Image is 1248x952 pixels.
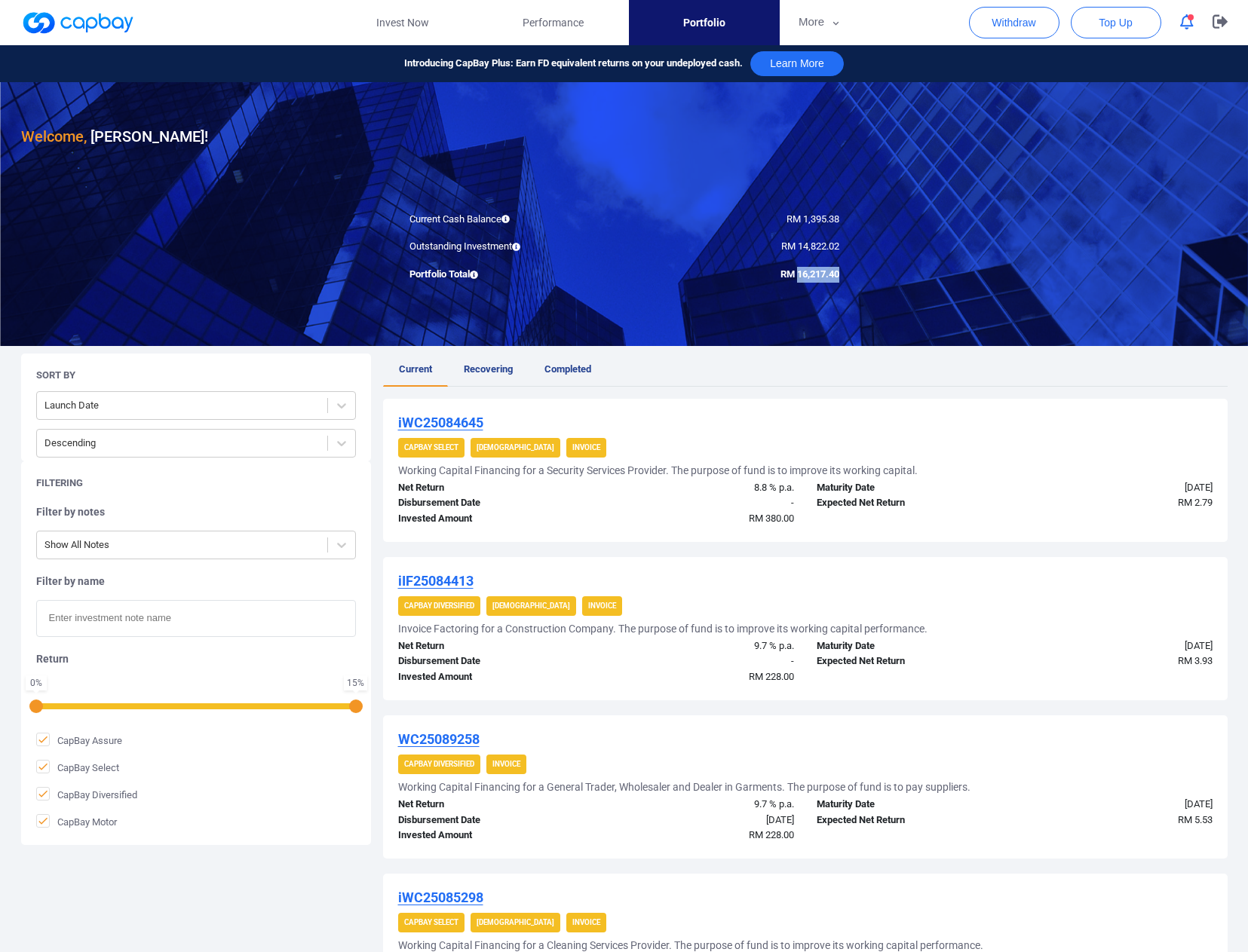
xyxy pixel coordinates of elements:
span: RM 2.79 [1178,497,1213,508]
div: Maturity Date [805,638,1015,654]
span: RM 380.00 [749,513,794,524]
strong: CapBay Select [404,918,458,926]
input: Enter investment note name [36,600,356,637]
u: iWC25085298 [398,889,483,905]
u: iWC25084645 [398,415,483,430]
span: Recovering [464,363,513,375]
span: RM 228.00 [749,671,794,682]
button: Learn More [750,51,844,76]
h5: Filter by name [36,574,356,588]
span: RM 3.93 [1178,655,1213,666]
span: RM 228.00 [749,829,794,840]
div: 8.8 % p.a. [596,480,805,496]
div: Invested Amount [387,511,596,527]
h5: Sort By [36,369,75,382]
strong: CapBay Select [404,443,458,452]
span: Current [399,363,432,375]
div: Portfolio Total [398,267,624,283]
div: [DATE] [1014,638,1224,654]
span: Completed [544,363,591,375]
strong: Invoice [572,918,600,926]
button: Top Up [1071,7,1161,38]
strong: [DEMOGRAPHIC_DATA] [477,443,554,452]
div: Disbursement Date [387,495,596,511]
span: RM 16,217.40 [780,268,839,280]
h5: Working Capital Financing for a Security Services Provider. The purpose of fund is to improve its... [398,464,918,477]
button: Withdraw [969,7,1059,38]
div: Expected Net Return [805,495,1015,511]
strong: Invoice [572,443,600,452]
div: Disbursement Date [387,654,596,669]
strong: CapBay Diversified [404,602,474,610]
div: Net Return [387,638,596,654]
h5: Working Capital Financing for a General Trader, Wholesaler and Dealer in Garments. The purpose of... [398,780,970,794]
strong: [DEMOGRAPHIC_DATA] [477,918,554,926]
span: Introducing CapBay Plus: Earn FD equivalent returns on your undeployed cash. [404,56,743,72]
span: Top Up [1099,15,1132,30]
u: iIF25084413 [398,573,474,589]
span: RM 5.53 [1178,814,1213,825]
div: Invested Amount [387,828,596,843]
div: Expected Net Return [805,813,1015,828]
h5: Filtering [36,476,83,490]
div: Current Cash Balance [398,212,624,228]
span: RM 14,822.02 [781,240,839,252]
div: [DATE] [1014,797,1224,813]
div: Net Return [387,797,596,813]
div: Disbursement Date [387,813,596,828]
div: Invested Amount [387,669,596,685]
div: Net Return [387,480,596,496]
u: WC25089258 [398,731,480,747]
span: Welcome, [21,127,87,145]
span: Performance [523,14,584,31]
span: CapBay Assure [36,733,122,748]
div: Maturity Date [805,480,1015,496]
strong: [DEMOGRAPHIC_DATA] [492,602,570,610]
span: CapBay Motor [36,814,117,829]
div: 9.7 % p.a. [596,638,805,654]
div: Expected Net Return [805,654,1015,669]
div: 9.7 % p.a. [596,797,805,813]
span: Portfolio [683,14,725,31]
h5: Invoice Factoring for a Construction Company. The purpose of fund is to improve its working capit... [398,622,928,635]
div: - [596,495,805,511]
div: [DATE] [1014,480,1224,496]
strong: CapBay Diversified [404,760,474,768]
strong: Invoice [588,602,616,610]
span: CapBay Diversified [36,787,137,802]
span: RM 1,395.38 [787,213,839,225]
strong: Invoice [492,760,520,768]
div: [DATE] [596,813,805,828]
h5: Return [36,652,356,666]
h5: Filter by notes [36,505,356,519]
div: Outstanding Investment [398,239,624,255]
div: 0 % [29,678,44,687]
div: Maturity Date [805,797,1015,813]
div: 15 % [347,678,364,687]
h3: [PERSON_NAME] ! [21,124,208,148]
h5: Working Capital Financing for a Cleaning Services Provider. The purpose of fund is to improve its... [398,938,983,952]
div: - [596,654,805,669]
span: CapBay Select [36,760,119,775]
